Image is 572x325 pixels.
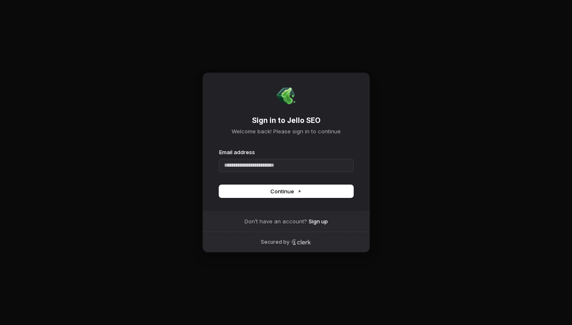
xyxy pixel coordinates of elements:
[219,127,353,135] p: Welcome back! Please sign in to continue
[245,217,307,225] span: Don’t have an account?
[219,116,353,126] h1: Sign in to Jello SEO
[291,239,311,245] a: Clerk logo
[219,185,353,197] button: Continue
[219,148,255,156] label: Email address
[270,187,302,195] span: Continue
[276,86,296,106] img: Jello SEO
[309,217,328,225] a: Sign up
[261,239,290,245] p: Secured by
